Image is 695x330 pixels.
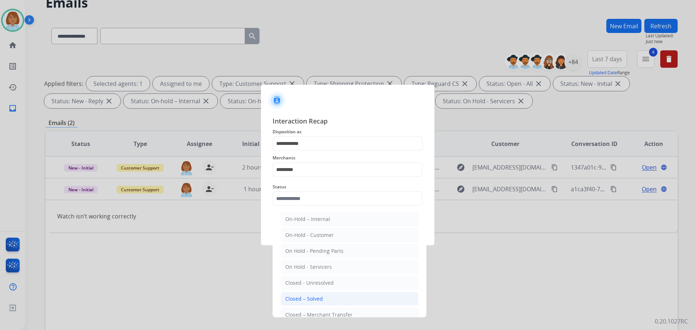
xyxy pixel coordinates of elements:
[285,216,330,223] div: On-Hold – Internal
[273,183,423,191] span: Status
[285,247,344,255] div: On Hold - Pending Parts
[285,311,353,318] div: Closed – Merchant Transfer
[285,295,323,302] div: Closed – Solved
[273,154,423,162] span: Merchants
[285,263,332,271] div: On Hold - Servicers
[273,116,423,128] span: Interaction Recap
[655,317,688,326] p: 0.20.1027RC
[285,279,334,287] div: Closed - Unresolved
[268,92,286,109] img: contactIcon
[273,128,423,136] span: Disposition as
[285,231,334,239] div: On-Hold - Customer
